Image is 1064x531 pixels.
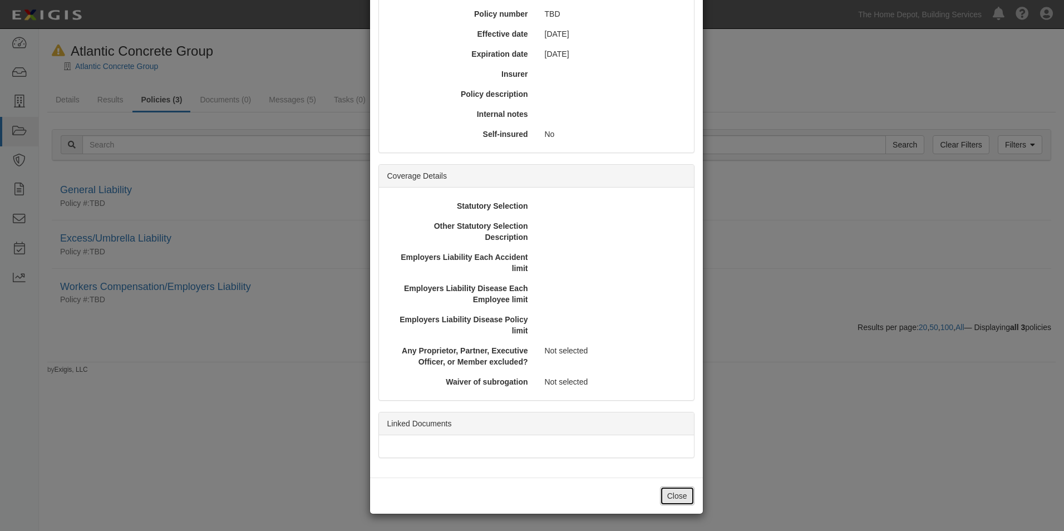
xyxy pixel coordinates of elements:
[536,28,689,40] div: [DATE]
[383,283,536,305] div: Employers Liability Disease Each Employee limit
[383,109,536,120] div: Internal notes
[383,88,536,100] div: Policy description
[536,345,689,356] div: Not selected
[536,48,689,60] div: [DATE]
[379,165,694,188] div: Coverage Details
[379,412,694,435] div: Linked Documents
[383,376,536,387] div: Waiver of subrogation
[383,220,536,243] div: Other Statutory Selection Description
[383,345,536,367] div: Any Proprietor, Partner, Executive Officer, or Member excluded?
[536,129,689,140] div: No
[383,68,536,80] div: Insurer
[383,200,536,212] div: Statutory Selection
[660,486,694,505] button: Close
[536,376,689,387] div: Not selected
[383,252,536,274] div: Employers Liability Each Accident limit
[383,48,536,60] div: Expiration date
[383,314,536,336] div: Employers Liability Disease Policy limit
[383,28,536,40] div: Effective date
[383,129,536,140] div: Self-insured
